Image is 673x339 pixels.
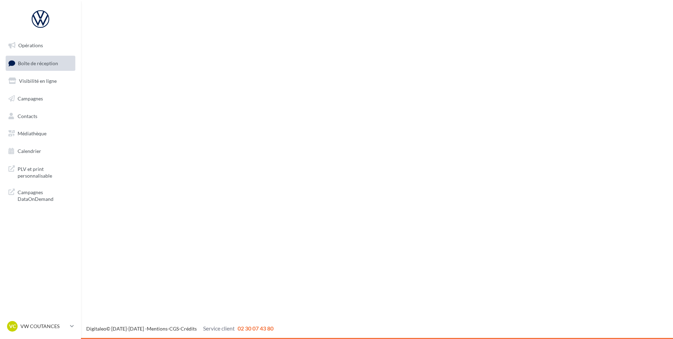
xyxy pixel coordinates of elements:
span: Contacts [18,113,37,119]
span: Service client [203,325,235,332]
span: Boîte de réception [18,60,58,66]
span: Opérations [18,42,43,48]
a: Visibilité en ligne [4,74,77,88]
span: Médiathèque [18,130,46,136]
a: Campagnes DataOnDemand [4,185,77,205]
span: © [DATE]-[DATE] - - - [86,326,273,332]
a: Campagnes [4,91,77,106]
span: 02 30 07 43 80 [238,325,273,332]
a: CGS [169,326,179,332]
span: Campagnes [18,95,43,101]
a: Opérations [4,38,77,53]
span: Campagnes DataOnDemand [18,187,73,203]
span: Visibilité en ligne [19,78,57,84]
a: Médiathèque [4,126,77,141]
a: Calendrier [4,144,77,159]
p: VW COUTANCES [20,323,67,330]
a: Crédits [181,326,197,332]
a: Digitaleo [86,326,106,332]
a: Contacts [4,109,77,124]
a: VC VW COUTANCES [6,320,75,333]
span: VC [9,323,16,330]
a: Mentions [147,326,168,332]
a: Boîte de réception [4,56,77,71]
span: PLV et print personnalisable [18,164,73,179]
a: PLV et print personnalisable [4,161,77,182]
span: Calendrier [18,148,41,154]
